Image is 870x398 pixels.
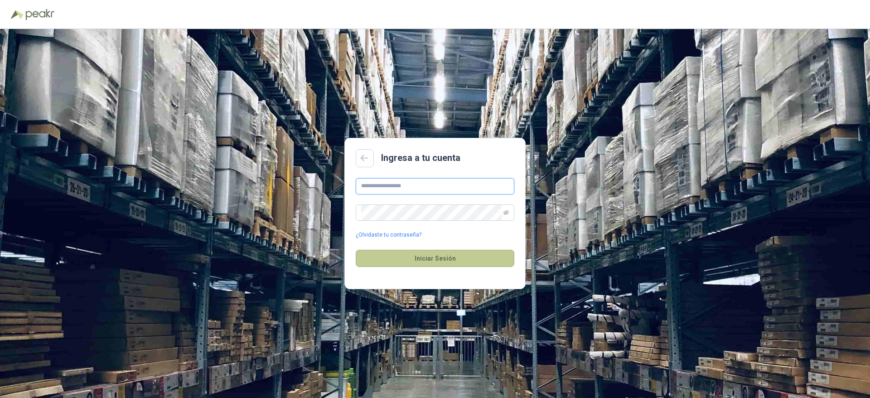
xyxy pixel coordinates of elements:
img: Peakr [25,9,54,20]
button: Iniciar Sesión [356,250,514,267]
span: eye-invisible [503,210,509,215]
img: Logo [11,10,24,19]
h2: Ingresa a tu cuenta [381,151,460,165]
a: ¿Olvidaste tu contraseña? [356,231,421,239]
